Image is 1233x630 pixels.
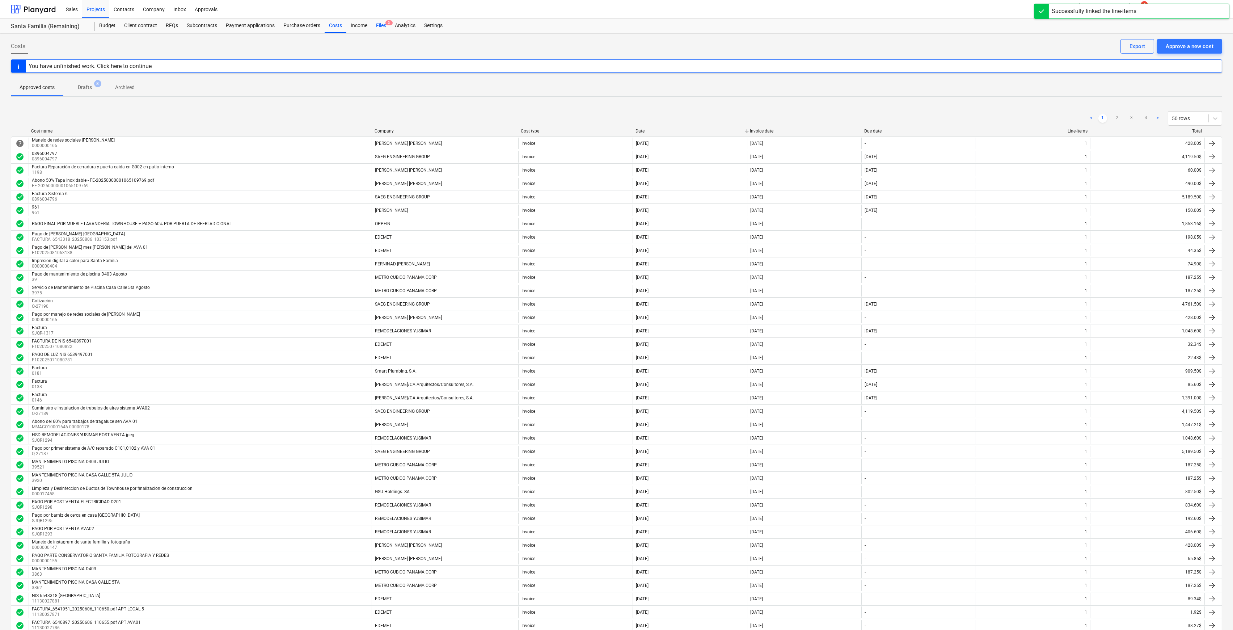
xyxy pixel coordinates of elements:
[16,179,24,188] span: check_circle
[115,84,135,91] p: Archived
[32,339,92,344] div: FACTURA DE NIS 6540897001
[385,20,393,25] span: 3
[32,263,119,269] p: 0000000404
[32,272,127,277] div: Pago de mantenimiento de piscina D403 Agosto
[1085,261,1087,266] div: 1
[636,369,649,374] div: [DATE]
[16,193,24,201] span: check_circle
[750,382,763,387] div: [DATE]
[1166,42,1213,51] div: Approve a new cost
[636,168,649,173] div: [DATE]
[221,18,279,33] a: Payment applications
[1090,245,1204,256] div: 44.35$
[32,397,48,403] p: 0146
[32,258,118,263] div: Impresion digital a color para Santa Familia
[375,181,442,186] div: [PERSON_NAME] [PERSON_NAME]
[32,379,47,384] div: Factura
[1085,315,1087,320] div: 1
[1085,154,1087,159] div: 1
[95,18,120,33] div: Budget
[1085,208,1087,213] div: 1
[32,303,54,310] p: Q-27190
[32,210,41,216] p: 961
[16,407,24,416] span: check_circle
[636,302,649,307] div: [DATE]
[865,208,877,213] div: [DATE]
[375,315,442,320] div: [PERSON_NAME] [PERSON_NAME]
[522,342,535,347] div: Invoice
[32,231,125,236] div: Pago de [PERSON_NAME] [GEOGRAPHIC_DATA]
[1090,352,1204,364] div: 22.43$
[375,395,474,400] div: [PERSON_NAME]/CA Arquitectos/Consultores, S.A.
[32,183,156,189] p: FE-20250000001065109769
[1113,114,1122,123] a: Page 2
[1090,178,1204,189] div: 490.00$
[31,129,369,134] div: Cost name
[1085,395,1087,400] div: 1
[636,355,649,360] div: [DATE]
[11,23,86,30] div: Santa Familia (Remaining)
[16,273,24,282] div: Invoice was approved
[1090,392,1204,404] div: 1,391.00$
[1090,446,1204,457] div: 5,189.50$
[750,409,763,414] div: [DATE]
[16,246,24,255] span: check_circle
[32,143,116,149] p: 0000000166
[636,248,649,253] div: [DATE]
[522,302,535,307] div: Invoice
[1090,205,1204,216] div: 150.00$
[865,342,866,347] div: -
[522,288,535,293] div: Invoice
[636,261,649,266] div: [DATE]
[32,151,57,156] div: 0896004797
[1090,231,1204,243] div: 198.05$
[20,84,55,91] p: Approved costs
[1090,285,1204,297] div: 187.25$
[375,194,430,199] div: SAEG ENGINEERING GROUP
[750,288,763,293] div: [DATE]
[750,302,763,307] div: [DATE]
[32,384,48,390] p: 0138
[1090,312,1204,323] div: 428.00$
[522,369,535,374] div: Invoice
[522,409,535,414] div: Invoice
[750,129,858,134] div: Invoice date
[32,365,47,370] div: Factura
[375,342,392,347] div: EDEMET
[16,233,24,241] span: check_circle
[865,194,877,199] div: [DATE]
[522,235,535,240] div: Invoice
[636,235,649,240] div: [DATE]
[750,342,763,347] div: [DATE]
[864,129,973,134] div: Due date
[1085,302,1087,307] div: 1
[1090,472,1204,484] div: 187.25$
[522,248,535,253] div: Invoice
[522,261,535,266] div: Invoice
[865,328,877,333] div: [DATE]
[161,18,182,33] div: RFQs
[1090,339,1204,350] div: 32.34$
[16,286,24,295] div: Invoice was approved
[865,275,866,280] div: -
[1085,248,1087,253] div: 1
[865,235,866,240] div: -
[32,138,115,143] div: Manejo de redes sociales [PERSON_NAME]
[636,328,649,333] div: [DATE]
[1157,39,1222,54] button: Approve a new cost
[182,18,221,33] a: Subcontracts
[32,298,53,303] div: Cotización
[16,139,24,148] div: Invoice is waiting for an approval
[750,181,763,186] div: [DATE]
[1090,164,1204,176] div: 60.00$
[522,141,535,146] div: Invoice
[636,208,649,213] div: [DATE]
[865,315,866,320] div: -
[1090,151,1204,163] div: 4,119.50$
[1090,365,1204,377] div: 909.50$
[16,139,24,148] span: help
[32,392,47,397] div: Factura
[522,315,535,320] div: Invoice
[750,355,763,360] div: [DATE]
